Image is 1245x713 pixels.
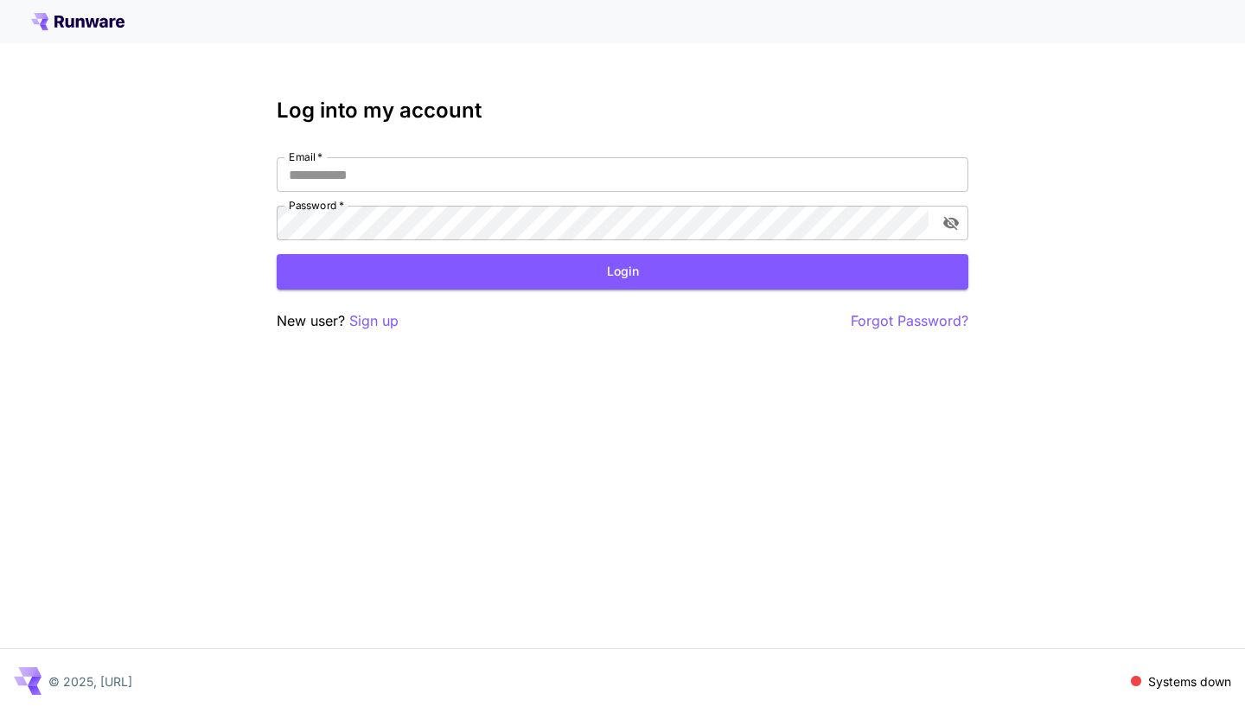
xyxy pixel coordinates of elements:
[277,310,399,332] p: New user?
[851,310,968,332] button: Forgot Password?
[277,99,968,123] h3: Log into my account
[277,254,968,290] button: Login
[48,672,132,691] p: © 2025, [URL]
[289,198,344,213] label: Password
[289,150,322,164] label: Email
[349,310,399,332] button: Sign up
[1148,672,1231,691] p: Systems down
[935,207,967,239] button: toggle password visibility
